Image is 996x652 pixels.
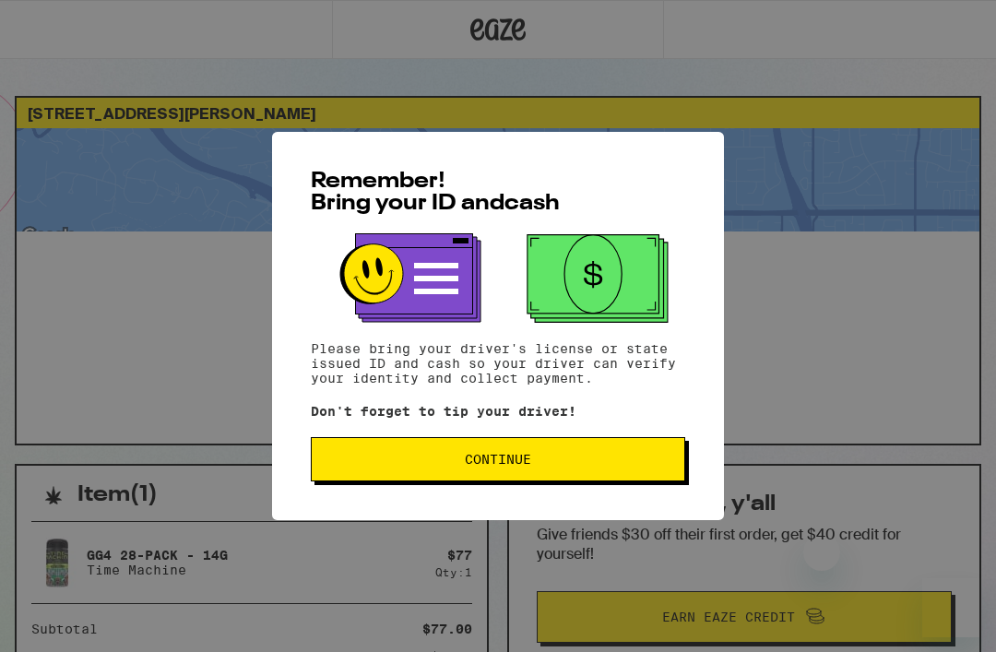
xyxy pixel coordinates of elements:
[311,341,685,385] p: Please bring your driver's license or state issued ID and cash so your driver can verify your ide...
[803,534,840,571] iframe: Close message
[465,453,531,466] span: Continue
[311,437,685,481] button: Continue
[922,578,981,637] iframe: Button to launch messaging window
[311,404,685,419] p: Don't forget to tip your driver!
[311,171,560,215] span: Remember! Bring your ID and cash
